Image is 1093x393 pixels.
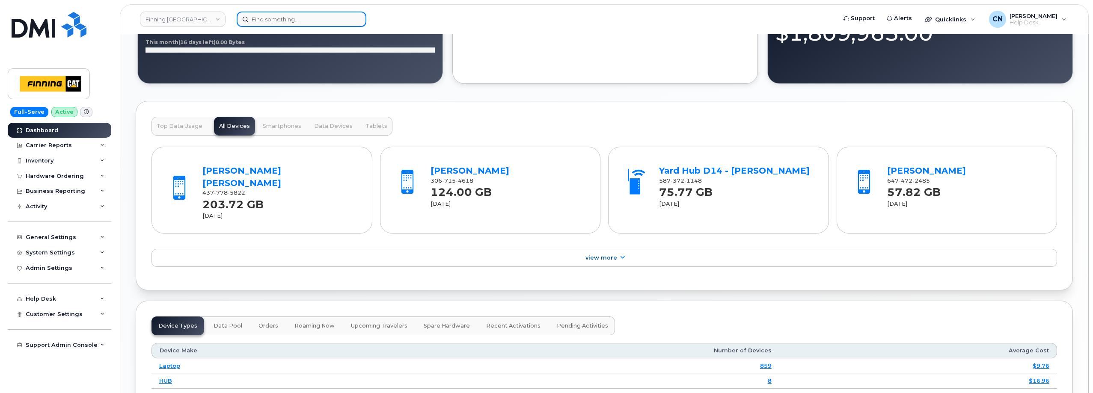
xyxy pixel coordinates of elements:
[431,200,585,208] div: [DATE]
[659,181,713,198] strong: 75.77 GB
[214,322,242,329] span: Data Pool
[159,377,172,384] a: HUB
[159,362,180,369] a: Laptop
[881,10,918,27] a: Alerts
[838,10,881,27] a: Support
[151,117,208,136] button: Top Data Usage
[992,14,1003,24] span: CN
[431,181,492,198] strong: 124.00 GB
[365,123,387,130] span: Tablets
[202,165,281,188] a: [PERSON_NAME] [PERSON_NAME]
[416,343,779,358] th: Number of Devices
[228,189,245,196] span: 5822
[1029,377,1049,384] a: $16.96
[351,322,407,329] span: Upcoming Travelers
[360,117,392,136] button: Tablets
[151,249,1057,267] a: View More
[486,322,541,329] span: Recent Activations
[671,177,684,184] span: 372
[314,123,353,130] span: Data Devices
[216,39,245,45] tspan: 0.00 Bytes
[779,343,1057,358] th: Average Cost
[894,14,912,23] span: Alerts
[887,200,1042,208] div: [DATE]
[294,322,335,329] span: Roaming Now
[768,377,772,384] a: 8
[202,193,264,211] strong: 203.72 GB
[263,123,301,130] span: Smartphones
[760,362,772,369] a: 859
[146,39,178,45] tspan: This month
[659,177,702,184] span: 587
[202,212,357,220] div: [DATE]
[557,322,608,329] span: Pending Activities
[258,322,278,329] span: Orders
[157,123,202,130] span: Top Data Usage
[424,322,470,329] span: Spare Hardware
[983,11,1072,28] div: Connor Nguyen
[887,177,930,184] span: 647
[309,117,358,136] button: Data Devices
[214,189,228,196] span: 778
[1010,19,1057,26] span: Help Desk
[935,16,966,23] span: Quicklinks
[887,181,941,198] strong: 57.82 GB
[919,11,981,28] div: Quicklinks
[258,117,306,136] button: Smartphones
[431,165,509,176] a: [PERSON_NAME]
[659,200,814,208] div: [DATE]
[659,165,810,176] a: Yard Hub D14 - [PERSON_NAME]
[456,177,473,184] span: 4618
[912,177,930,184] span: 2485
[202,189,245,196] span: 437
[851,14,875,23] span: Support
[442,177,456,184] span: 715
[887,165,966,176] a: [PERSON_NAME]
[151,343,416,358] th: Device Make
[140,12,226,27] a: Finning Canada
[585,254,617,261] span: View More
[178,39,216,45] tspan: (16 days left)
[1010,12,1057,19] span: [PERSON_NAME]
[899,177,912,184] span: 472
[237,12,366,27] input: Find something...
[1033,362,1049,369] a: $9.76
[431,177,473,184] span: 306
[684,177,702,184] span: 1148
